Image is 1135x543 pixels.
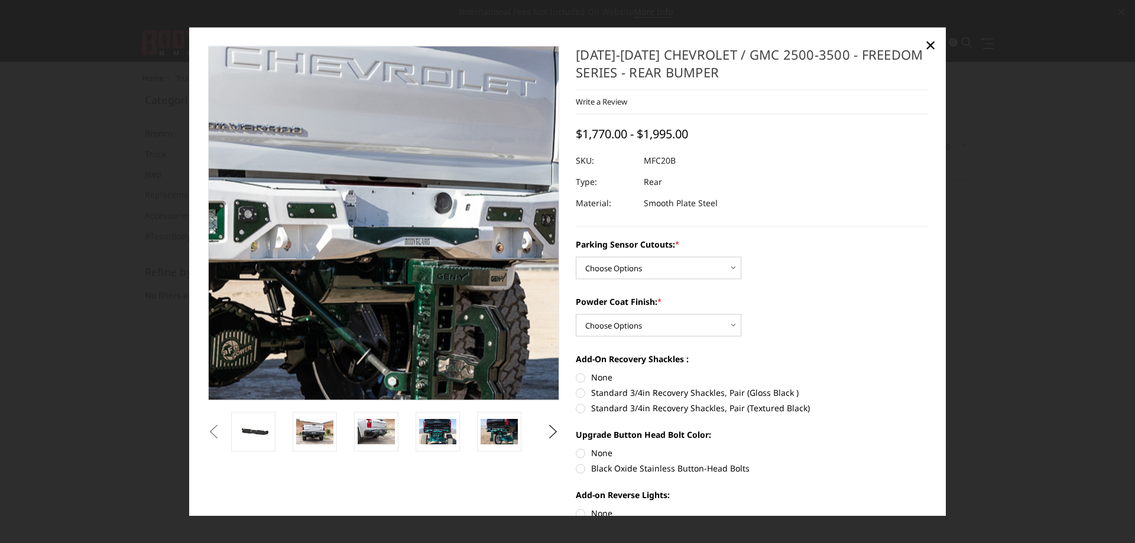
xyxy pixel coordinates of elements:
[576,295,928,308] label: Powder Coat Finish:
[576,238,928,251] label: Parking Sensor Cutouts:
[419,420,456,444] img: 2020-2025 Chevrolet / GMC 2500-3500 - Freedom Series - Rear Bumper
[205,423,223,441] button: Previous
[208,45,560,400] a: 2020-2025 Chevrolet / GMC 2500-3500 - Freedom Series - Rear Bumper
[925,32,936,58] span: ×
[576,507,928,519] label: None
[358,420,395,444] img: 2020-2025 Chevrolet / GMC 2500-3500 - Freedom Series - Rear Bumper
[644,171,662,193] dd: Rear
[576,447,928,459] label: None
[644,193,718,214] dd: Smooth Plate Steel
[644,150,676,171] dd: MFC20B
[576,96,627,107] a: Write a Review
[576,193,635,214] dt: Material:
[576,45,928,90] h1: [DATE]-[DATE] Chevrolet / GMC 2500-3500 - Freedom Series - Rear Bumper
[576,489,928,501] label: Add-on Reverse Lights:
[576,462,928,474] label: Black Oxide Stainless Button-Head Bolts
[576,353,928,365] label: Add-On Recovery Shackles :
[296,420,333,444] img: 2020-2025 Chevrolet / GMC 2500-3500 - Freedom Series - Rear Bumper
[544,423,562,441] button: Next
[921,36,940,55] a: Close
[576,126,688,142] span: $1,770.00 - $1,995.00
[576,386,928,399] label: Standard 3/4in Recovery Shackles, Pair (Gloss Black )
[576,150,635,171] dt: SKU:
[576,428,928,441] label: Upgrade Button Head Bolt Color:
[576,371,928,383] label: None
[576,171,635,193] dt: Type:
[576,402,928,414] label: Standard 3/4in Recovery Shackles, Pair (Textured Black)
[1076,486,1135,543] iframe: Chat Widget
[481,420,518,444] img: 2020-2025 Chevrolet / GMC 2500-3500 - Freedom Series - Rear Bumper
